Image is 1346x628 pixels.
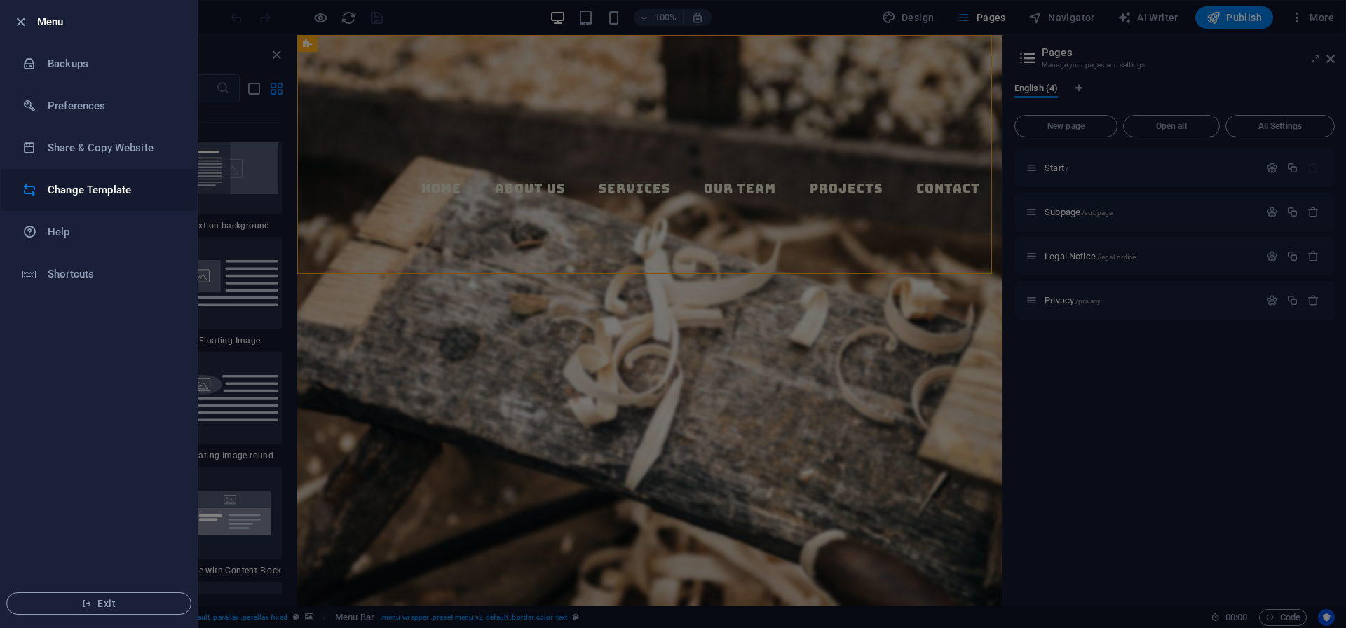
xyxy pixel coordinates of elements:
span: Exit [18,598,179,609]
h6: Preferences [48,97,177,114]
h6: Share & Copy Website [48,139,177,156]
a: Help [1,211,197,253]
h6: Shortcuts [48,266,177,282]
h6: Menu [37,13,186,30]
h6: Help [48,224,177,240]
h6: Change Template [48,182,177,198]
h6: Backups [48,55,177,72]
button: Exit [6,592,191,615]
